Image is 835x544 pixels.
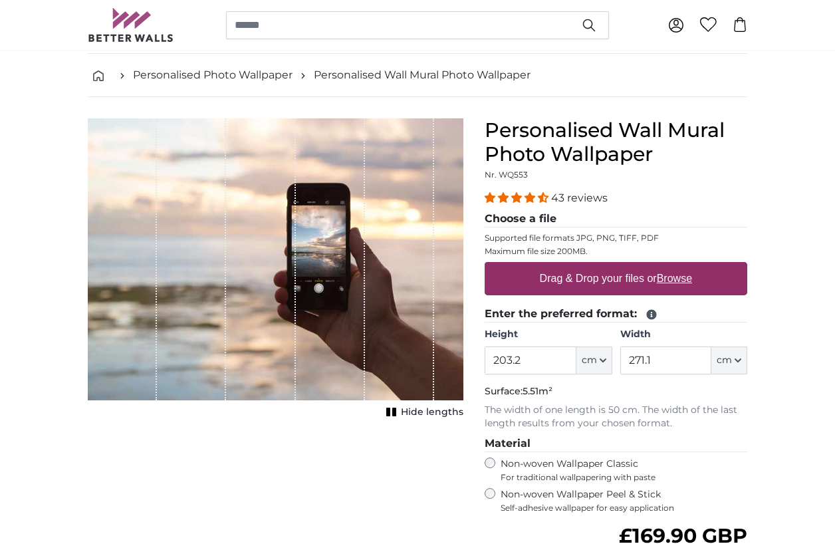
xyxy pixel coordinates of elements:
button: cm [711,346,747,374]
button: cm [576,346,612,374]
p: Surface: [485,385,747,398]
legend: Enter the preferred format: [485,306,747,323]
button: Hide lengths [382,403,463,422]
span: Self-adhesive wallpaper for easy application [501,503,747,513]
label: Height [485,328,612,341]
span: 4.40 stars [485,192,551,204]
a: Personalised Photo Wallpaper [133,67,293,83]
span: 43 reviews [551,192,608,204]
span: For traditional wallpapering with paste [501,472,747,483]
span: 5.51m² [523,385,552,397]
p: The width of one length is 50 cm. The width of the last length results from your chosen format. [485,404,747,430]
p: Supported file formats JPG, PNG, TIFF, PDF [485,233,747,243]
span: cm [717,354,732,367]
span: Nr. WQ553 [485,170,528,180]
span: cm [582,354,597,367]
h1: Personalised Wall Mural Photo Wallpaper [485,118,747,166]
a: Personalised Wall Mural Photo Wallpaper [314,67,531,83]
label: Drag & Drop your files or [535,265,697,292]
u: Browse [657,273,692,284]
span: Hide lengths [401,406,463,419]
legend: Material [485,436,747,452]
label: Non-woven Wallpaper Classic [501,458,747,483]
p: Maximum file size 200MB. [485,246,747,257]
label: Width [620,328,747,341]
img: Betterwalls [88,8,174,42]
legend: Choose a file [485,211,747,227]
nav: breadcrumbs [88,54,747,97]
label: Non-woven Wallpaper Peel & Stick [501,488,747,513]
div: 1 of 1 [88,118,463,422]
